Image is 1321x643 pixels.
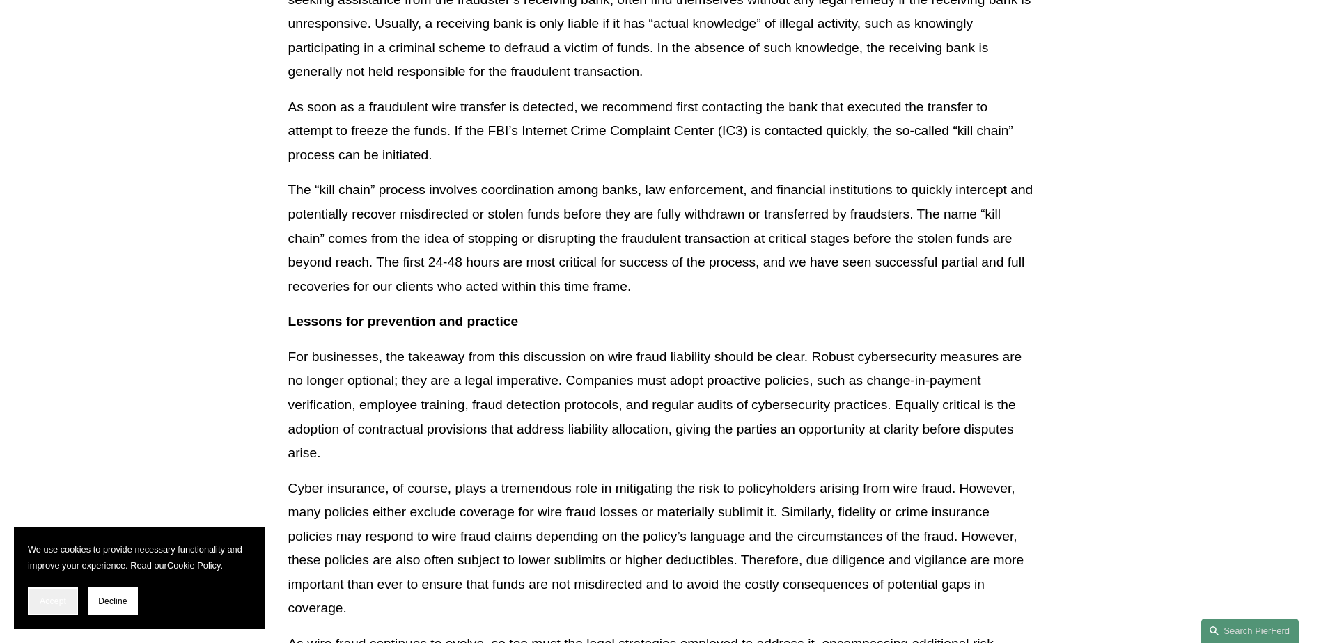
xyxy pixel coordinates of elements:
p: We use cookies to provide necessary functionality and improve your experience. Read our . [28,541,251,573]
p: For businesses, the takeaway from this discussion on wire fraud liability should be clear. Robust... [288,345,1033,466]
a: Cookie Policy [167,560,221,571]
section: Cookie banner [14,527,265,629]
strong: Lessons for prevention and practice [288,314,519,328]
span: Decline [98,596,127,606]
button: Decline [88,587,138,615]
p: Cyber insurance, of course, plays a tremendous role in mitigating the risk to policyholders arisi... [288,477,1033,621]
a: Search this site [1201,619,1299,643]
span: Accept [40,596,66,606]
p: As soon as a fraudulent wire transfer is detected, we recommend first contacting the bank that ex... [288,95,1033,168]
p: The “kill chain” process involves coordination among banks, law enforcement, and financial instit... [288,178,1033,299]
button: Accept [28,587,78,615]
